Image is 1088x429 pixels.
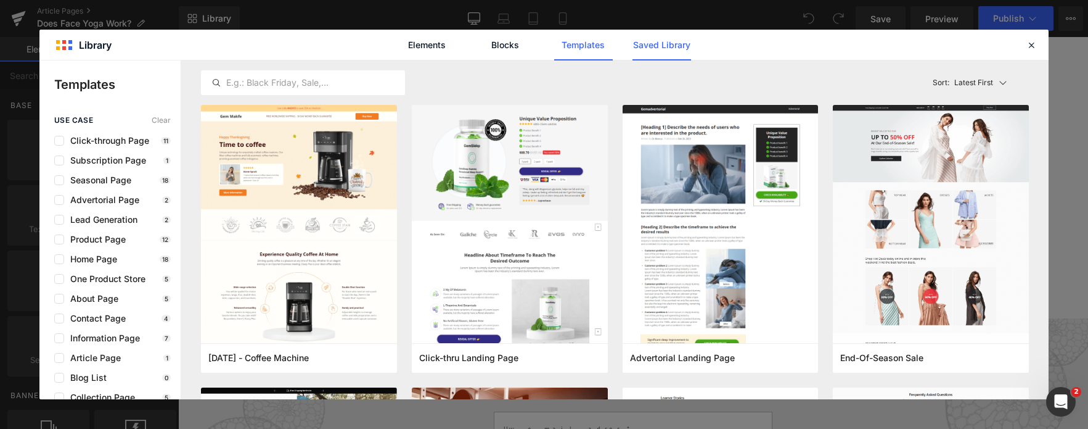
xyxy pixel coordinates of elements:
p: 5 [162,295,171,302]
p: 18 [160,177,171,184]
span: Sort: [933,78,949,87]
input: E.g.: Black Friday, Sale,... [202,75,404,90]
p: 12 [160,236,171,243]
span: One Product Store [64,274,145,284]
p: 4 [162,315,171,322]
span: use case [54,116,93,125]
span: Clear [152,116,171,125]
a: Saved Library [632,30,691,60]
p: 1 [163,354,171,362]
span: About Page [64,294,118,304]
p: 0 [162,374,171,381]
p: Start building your page [105,40,805,55]
a: Templates [554,30,613,60]
span: Information Page [64,333,140,343]
span: 2 [1071,387,1081,397]
button: Latest FirstSort:Latest First [928,70,1029,95]
a: Blocks [476,30,534,60]
p: 2 [162,216,171,223]
p: 18 [160,256,171,263]
strong: Profiteer van 10% korting op je eerste bestelling [372,332,537,341]
span: Subscription Page [64,156,146,165]
p: 7 [162,335,171,342]
p: 1 [163,157,171,164]
span: Blog List [64,373,107,383]
p: or Drag & Drop elements from left sidebar [105,225,805,234]
p: Ik wil de [ comfort zone ] nieuwsbrief ontvangen en op de hoogte blijven van al het nieuws! [316,343,594,364]
iframe: Intercom live chat [1046,387,1076,417]
a: Explore Template [399,191,510,215]
p: 2 [162,196,171,204]
h4: Meld je nu aan voor onze nieuwsbrief! [316,300,594,325]
span: Collection Page [64,393,135,402]
input: Uw e-mail adres [316,375,594,409]
span: Advertorial Page [64,195,139,205]
span: Contact Page [64,314,126,323]
p: Latest First [954,77,993,88]
p: 11 [161,137,171,144]
span: Product Page [64,235,126,244]
p: 5 [162,394,171,401]
span: Click-through Page [64,136,149,146]
span: End-Of-Season Sale [840,352,923,364]
span: Advertorial Landing Page [630,352,735,364]
span: Home Page [64,254,117,264]
a: Elements [398,30,456,60]
p: 5 [162,275,171,283]
span: Lead Generation [64,215,137,225]
span: Thanksgiving - Coffee Machine [208,352,309,364]
span: Article Page [64,353,121,363]
p: Templates [54,75,181,94]
span: Click-thru Landing Page [419,352,518,364]
span: Seasonal Page [64,175,131,185]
